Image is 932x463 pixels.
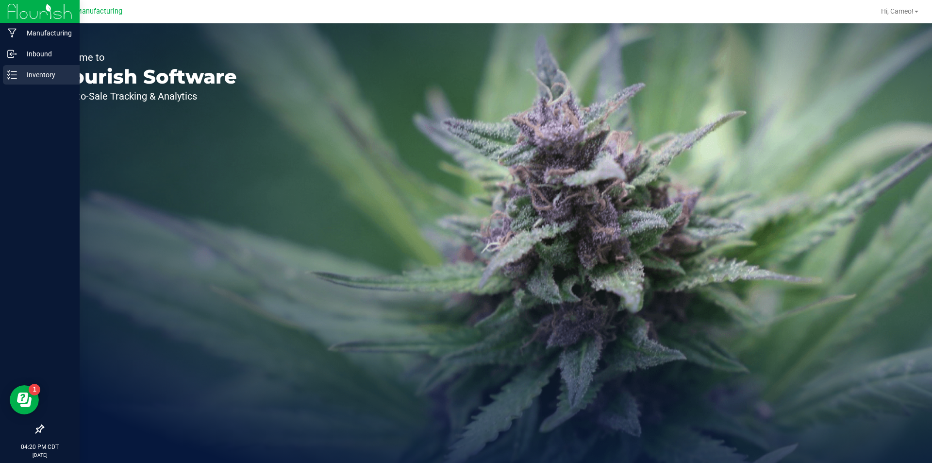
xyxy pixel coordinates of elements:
inline-svg: Inventory [7,70,17,80]
p: Seed-to-Sale Tracking & Analytics [52,91,237,101]
p: Inventory [17,69,75,81]
iframe: Resource center [10,385,39,414]
p: Welcome to [52,52,237,62]
p: Manufacturing [17,27,75,39]
inline-svg: Manufacturing [7,28,17,38]
span: Hi, Cameo! [881,7,914,15]
p: 04:20 PM CDT [4,443,75,451]
p: Inbound [17,48,75,60]
inline-svg: Inbound [7,49,17,59]
iframe: Resource center unread badge [29,384,40,395]
span: Manufacturing [76,7,122,16]
p: [DATE] [4,451,75,459]
p: Flourish Software [52,67,237,86]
